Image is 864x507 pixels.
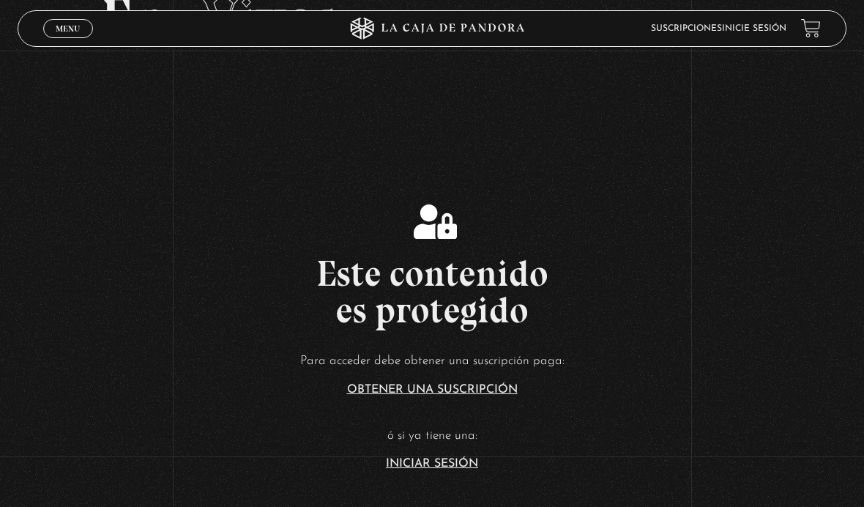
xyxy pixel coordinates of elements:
[56,24,80,33] span: Menu
[386,458,478,470] a: Iniciar Sesión
[651,24,722,33] a: Suscripciones
[51,37,86,47] span: Cerrar
[801,18,821,38] a: View your shopping cart
[347,384,518,396] a: Obtener una suscripción
[722,24,786,33] a: Inicie sesión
